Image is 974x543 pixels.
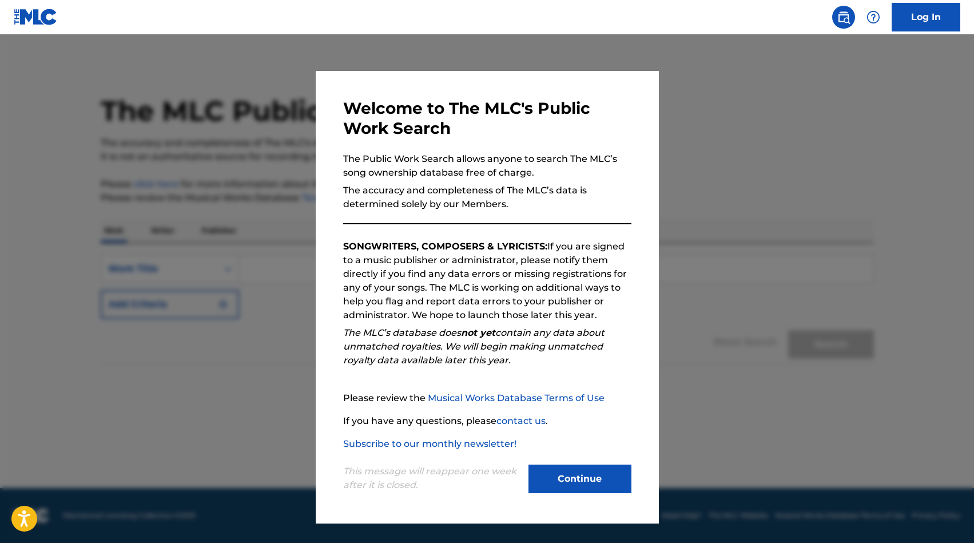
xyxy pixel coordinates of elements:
p: If you are signed to a music publisher or administrator, please notify them directly if you find ... [343,240,631,322]
h3: Welcome to The MLC's Public Work Search [343,98,631,138]
a: Musical Works Database Terms of Use [428,393,605,403]
a: contact us [496,415,546,426]
div: Help [862,6,885,29]
em: The MLC’s database does contain any data about unmatched royalties. We will begin making unmatche... [343,327,605,366]
img: help [866,10,880,24]
p: The Public Work Search allows anyone to search The MLC’s song ownership database free of charge. [343,152,631,180]
img: MLC Logo [14,9,58,25]
p: If you have any questions, please . [343,414,631,428]
p: The accuracy and completeness of The MLC’s data is determined solely by our Members. [343,184,631,211]
img: search [837,10,850,24]
p: This message will reappear one week after it is closed. [343,465,522,492]
a: Public Search [832,6,855,29]
strong: SONGWRITERS, COMPOSERS & LYRICISTS: [343,241,547,252]
a: Log In [892,3,960,31]
strong: not yet [461,327,495,338]
a: Subscribe to our monthly newsletter! [343,438,516,449]
p: Please review the [343,391,631,405]
button: Continue [528,465,631,493]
